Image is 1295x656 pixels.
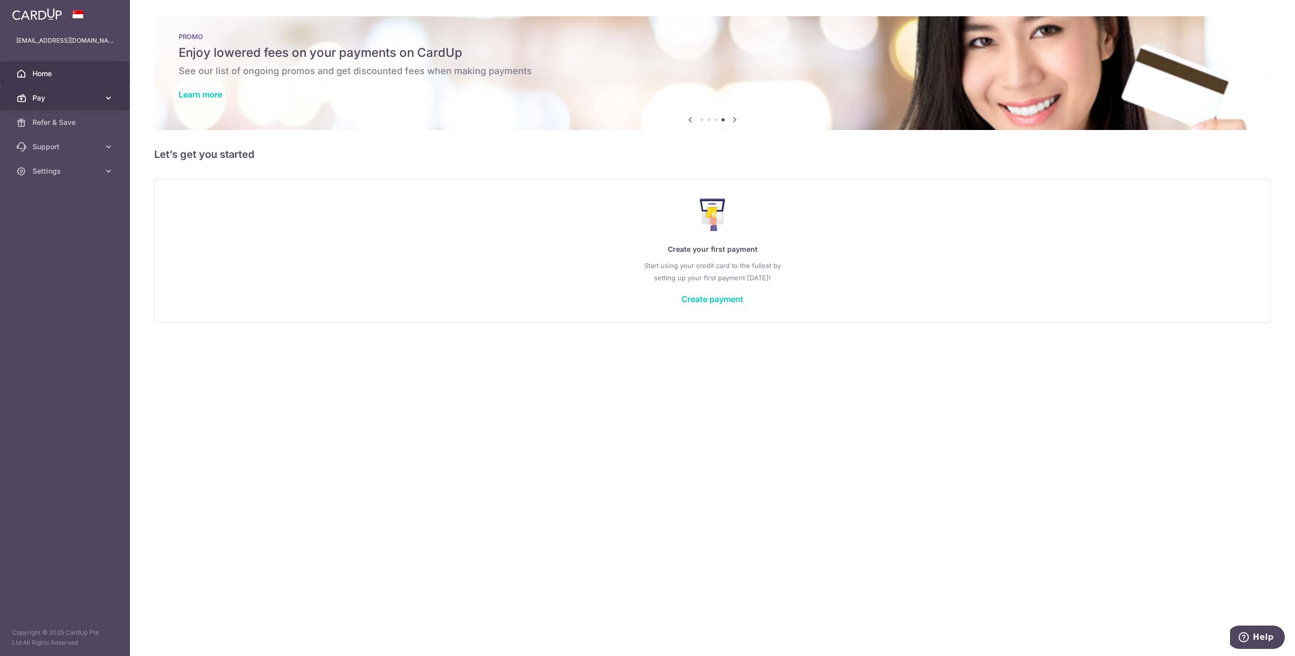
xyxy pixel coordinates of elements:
h6: See our list of ongoing promos and get discounted fees when making payments [179,65,1246,77]
a: Create payment [681,294,743,304]
a: Learn more [179,89,222,100]
span: Home [32,69,99,79]
span: Refer & Save [32,117,99,127]
iframe: Opens a widget where you can find more information [1230,626,1285,651]
span: Pay [32,93,99,103]
p: [EMAIL_ADDRESS][DOMAIN_NAME] [16,36,114,46]
p: PROMO [179,32,1246,41]
span: Settings [32,166,99,176]
img: Latest Promos banner [154,16,1271,130]
h5: Let’s get you started [154,146,1271,162]
img: CardUp [12,8,62,20]
span: Support [32,142,99,152]
img: Make Payment [700,199,726,231]
p: Create your first payment [175,243,1250,255]
h5: Enjoy lowered fees on your payments on CardUp [179,45,1246,61]
p: Start using your credit card to the fullest by setting up your first payment [DATE]! [175,259,1250,284]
